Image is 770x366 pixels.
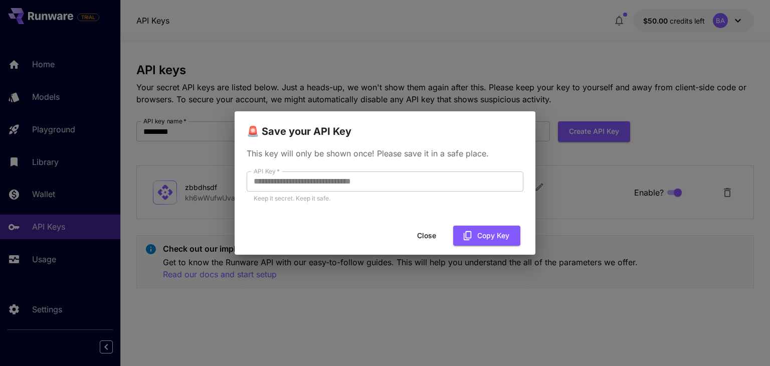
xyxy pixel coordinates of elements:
button: Copy Key [453,226,520,246]
button: Close [404,226,449,246]
p: This key will only be shown once! Please save it in a safe place. [247,147,523,159]
h2: 🚨 Save your API Key [235,111,535,139]
p: Keep it secret. Keep it safe. [254,194,516,204]
label: API Key [254,167,280,175]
